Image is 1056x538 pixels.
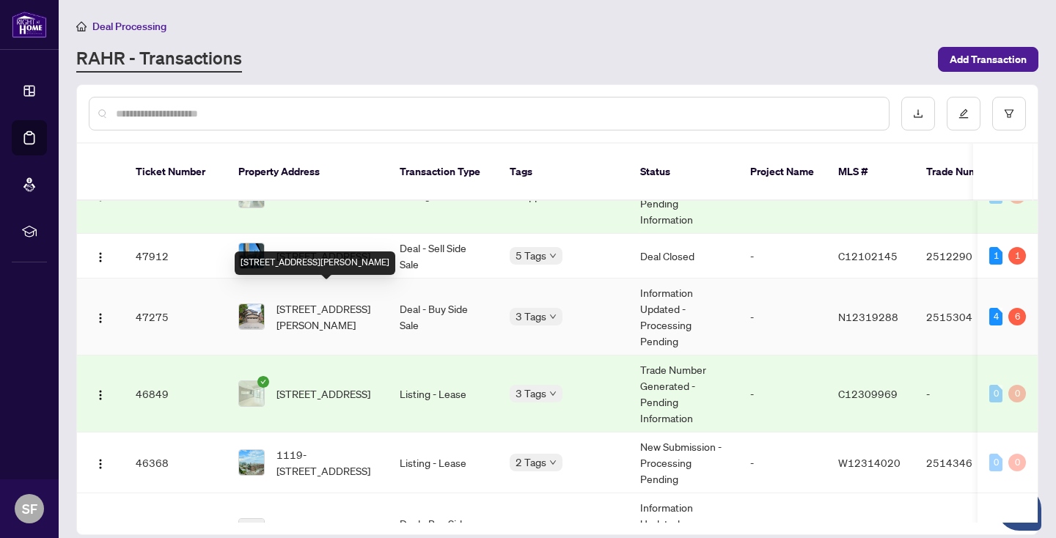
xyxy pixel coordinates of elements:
button: Add Transaction [938,47,1038,72]
td: - [914,355,1017,432]
div: 0 [1008,454,1026,471]
button: Logo [89,305,112,328]
span: down [549,390,557,397]
td: 46368 [124,432,227,493]
span: down [549,252,557,259]
div: 1 [989,247,1002,265]
span: home [76,21,87,32]
td: Information Updated - Processing Pending [628,279,738,355]
td: Deal Closed [628,234,738,279]
button: download [901,97,935,130]
button: edit [947,97,980,130]
th: Property Address [227,144,388,201]
span: 3 Tags [516,308,546,325]
span: 5 Tags [516,247,546,264]
td: 2514346 [914,432,1017,493]
th: Transaction Type [388,144,498,201]
button: filter [992,97,1026,130]
span: down [549,313,557,320]
td: 47912 [124,234,227,279]
td: 47275 [124,279,227,355]
img: Logo [95,251,106,263]
img: Logo [95,389,106,401]
span: [STREET_ADDRESS][PERSON_NAME] [276,301,376,333]
button: Logo [89,244,112,268]
img: thumbnail-img [239,450,264,475]
span: Deal Processing [92,20,166,33]
td: Listing - Lease [388,355,498,432]
span: W12314020 [838,456,901,469]
span: 3 Tags [516,385,546,402]
img: thumbnail-img [239,243,264,268]
img: logo [12,11,47,38]
span: filter [1004,108,1014,119]
div: 0 [989,385,1002,402]
td: Deal - Sell Side Sale [388,234,498,279]
td: - [738,432,826,493]
span: down [549,459,557,466]
th: MLS # [826,144,914,201]
div: 0 [1008,385,1026,402]
td: - [738,355,826,432]
img: thumbnail-img [239,381,264,406]
div: [STREET_ADDRESS][PERSON_NAME] [235,251,395,275]
span: SF [22,498,37,519]
div: 6 [1008,308,1026,325]
div: 4 [989,308,1002,325]
span: Add Transaction [950,48,1027,71]
img: thumbnail-img [239,304,264,329]
td: Listing - Lease [388,432,498,493]
div: 1 [1008,247,1026,265]
div: 0 [989,454,1002,471]
span: N12319288 [838,310,898,323]
span: 2 Tags [516,454,546,471]
td: Deal - Buy Side Sale [388,279,498,355]
span: [STREET_ADDRESS] [276,248,370,264]
td: 2515304 [914,279,1017,355]
td: 2512290 [914,234,1017,279]
th: Trade Number [914,144,1017,201]
img: Logo [95,312,106,324]
span: 1119-[STREET_ADDRESS] [276,446,376,479]
button: Logo [89,451,112,474]
span: download [913,108,923,119]
span: edit [958,108,969,119]
td: - [738,234,826,279]
a: RAHR - Transactions [76,46,242,73]
span: [STREET_ADDRESS] [276,386,370,402]
span: C12102145 [838,249,898,262]
td: 46849 [124,355,227,432]
th: Tags [498,144,628,201]
td: New Submission - Processing Pending [628,432,738,493]
th: Status [628,144,738,201]
img: Logo [95,458,106,470]
th: Project Name [738,144,826,201]
span: C12309969 [838,387,898,400]
span: check-circle [257,376,269,388]
th: Ticket Number [124,144,227,201]
td: Trade Number Generated - Pending Information [628,355,738,432]
td: - [738,279,826,355]
button: Logo [89,382,112,405]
